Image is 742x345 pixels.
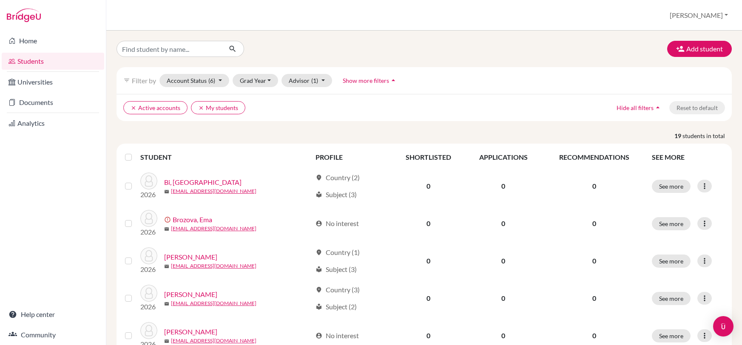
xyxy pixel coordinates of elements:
th: APPLICATIONS [465,147,541,167]
span: mail [164,339,169,344]
span: mail [164,226,169,232]
img: Brozova, Ema [140,210,157,227]
a: [PERSON_NAME] [164,327,217,337]
img: Hewitt, Tabitha [140,285,157,302]
span: local_library [316,303,322,310]
a: Students [2,53,104,70]
img: Bridge-U [7,8,41,22]
a: Help center [2,306,104,323]
button: See more [652,329,691,342]
button: Grad Year [233,74,279,87]
button: See more [652,255,691,268]
p: 0 [547,218,642,229]
span: students in total [682,131,732,140]
i: clear [198,105,204,111]
button: See more [652,217,691,230]
span: Hide all filters [617,104,654,111]
div: Country (3) [316,285,360,295]
span: error_outline [164,216,173,223]
th: STUDENT [140,147,310,167]
th: PROFILE [310,147,392,167]
p: 2026 [140,264,157,274]
span: Show more filters [343,77,389,84]
a: [EMAIL_ADDRESS][DOMAIN_NAME] [171,187,256,195]
a: Home [2,32,104,49]
i: arrow_drop_up [389,76,398,85]
th: SEE MORE [647,147,728,167]
span: (6) [208,77,215,84]
span: account_circle [316,332,322,339]
td: 0 [465,167,541,205]
a: [PERSON_NAME] [164,252,217,262]
p: 0 [547,256,642,266]
button: See more [652,292,691,305]
div: Open Intercom Messenger [713,316,733,337]
span: location_on [316,286,322,293]
td: 0 [392,242,465,280]
div: Subject (3) [316,189,357,200]
a: Universities [2,74,104,90]
span: Filter by [132,76,156,85]
th: SHORTLISTED [392,147,465,167]
p: 2026 [140,227,157,237]
img: Bi, Chongxi [140,172,157,189]
button: clearMy students [191,101,245,114]
div: Country (1) [316,247,360,257]
img: Kleijwegt, Laura [140,322,157,339]
i: filter_list [123,77,130,84]
span: local_library [316,191,322,198]
span: location_on [316,174,322,181]
a: [PERSON_NAME] [164,289,217,300]
span: local_library [316,266,322,273]
a: [EMAIL_ADDRESS][DOMAIN_NAME] [171,337,256,345]
td: 0 [465,205,541,242]
i: clear [131,105,136,111]
a: Bi, [GEOGRAPHIC_DATA] [164,177,242,187]
th: RECOMMENDATIONS [542,147,647,167]
button: See more [652,180,691,193]
div: No interest [316,218,359,229]
div: No interest [316,331,359,341]
strong: 19 [674,131,682,140]
a: Documents [2,94,104,111]
button: Account Status(6) [159,74,229,87]
a: [EMAIL_ADDRESS][DOMAIN_NAME] [171,300,256,307]
input: Find student by name... [117,41,222,57]
span: location_on [316,249,322,256]
div: Subject (2) [316,302,357,312]
td: 0 [392,205,465,242]
td: 0 [465,280,541,317]
button: Add student [667,41,732,57]
a: [EMAIL_ADDRESS][DOMAIN_NAME] [171,225,256,232]
div: Subject (3) [316,264,357,274]
button: [PERSON_NAME] [666,7,732,23]
button: Advisor(1) [281,74,332,87]
i: arrow_drop_up [654,103,662,112]
a: Brozova, Ema [173,215,212,225]
span: mail [164,301,169,306]
button: clearActive accounts [123,101,188,114]
a: Community [2,326,104,343]
p: 0 [547,331,642,341]
img: Gatlin, Kenadi [140,247,157,264]
span: mail [164,189,169,194]
td: 0 [465,242,541,280]
span: account_circle [316,220,322,227]
td: 0 [392,167,465,205]
p: 2026 [140,302,157,312]
p: 0 [547,293,642,303]
button: Show more filtersarrow_drop_up [335,74,405,87]
div: Country (2) [316,172,360,183]
td: 0 [392,280,465,317]
p: 0 [547,181,642,191]
a: Analytics [2,115,104,132]
a: [EMAIL_ADDRESS][DOMAIN_NAME] [171,262,256,270]
span: mail [164,264,169,269]
button: Reset to default [669,101,725,114]
p: 2026 [140,189,157,200]
span: (1) [311,77,318,84]
button: Hide all filtersarrow_drop_up [609,101,669,114]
